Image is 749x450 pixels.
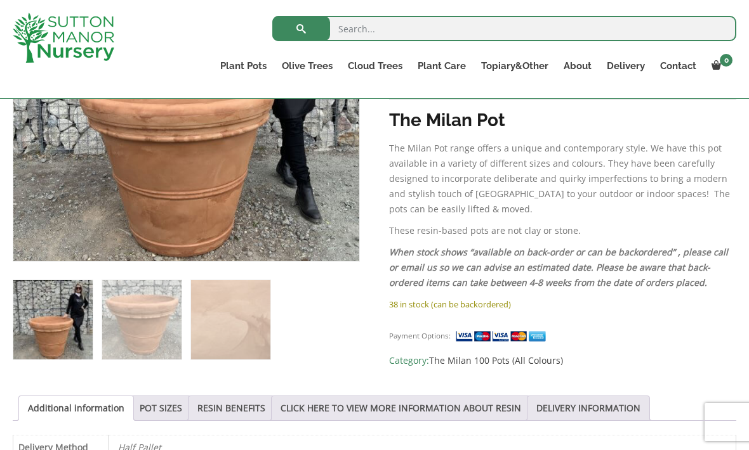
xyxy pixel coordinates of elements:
a: Additional information [28,396,124,420]
a: Cloud Trees [340,57,410,75]
p: The Milan Pot range offers a unique and contemporary style. We have this pot available in a varie... [389,141,736,217]
img: logo [13,13,114,63]
strong: The Milan Pot [389,110,505,131]
span: Category: [389,353,736,368]
em: When stock shows “available on back-order or can be backordered” , please call or email us so we ... [389,246,728,288]
a: Olive Trees [274,57,340,75]
a: The Milan 100 Pots (All Colours) [429,354,563,366]
p: These resin-based pots are not clay or stone. [389,223,736,238]
a: Contact [653,57,704,75]
input: Search... [272,16,736,41]
small: Payment Options: [389,331,451,340]
a: Topiary&Other [474,57,556,75]
a: DELIVERY INFORMATION [536,396,640,420]
a: POT SIZES [140,396,182,420]
a: About [556,57,599,75]
a: Delivery [599,57,653,75]
span: 0 [720,54,732,67]
a: Plant Care [410,57,474,75]
img: The Milan Pot 100 Colour Terracotta - Image 2 [102,280,182,359]
img: payment supported [455,330,550,343]
a: 0 [704,57,736,75]
img: The Milan Pot 100 Colour Terracotta [13,280,93,359]
a: Plant Pots [213,57,274,75]
a: CLICK HERE TO VIEW MORE INFORMATION ABOUT RESIN [281,396,521,420]
img: The Milan Pot 100 Colour Terracotta - Image 3 [191,280,270,359]
p: 38 in stock (can be backordered) [389,297,736,312]
a: RESIN BENEFITS [197,396,265,420]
